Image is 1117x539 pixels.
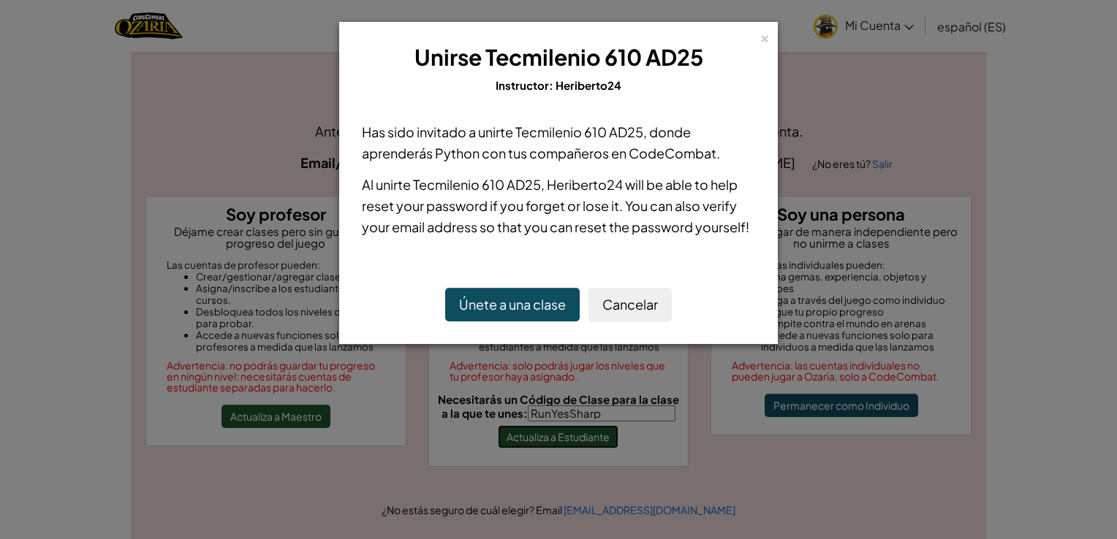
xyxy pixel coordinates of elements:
span: Tecmilenio 610 AD25 [515,123,643,140]
button: Cancelar [588,288,672,321]
span: Tecmilenio 610 AD25 [485,43,703,71]
span: Instructor: [496,78,556,92]
span: Heriberto24 [556,78,621,92]
span: Tecmilenio 610 AD25 [413,176,541,193]
span: will be able to help reset your password if you forget or lose it. You can also verify your email... [362,176,749,235]
span: Al unirte [362,176,413,193]
span: Python [435,145,480,161]
span: con tus compañeros en CodeCombat. [480,145,720,161]
span: Heriberto24 [547,176,623,193]
div: × [760,28,770,44]
span: Unirse [414,43,482,71]
span: Has sido invitado a unirte [362,123,515,140]
button: Únete a una clase [445,288,580,321]
span: , [541,176,547,193]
